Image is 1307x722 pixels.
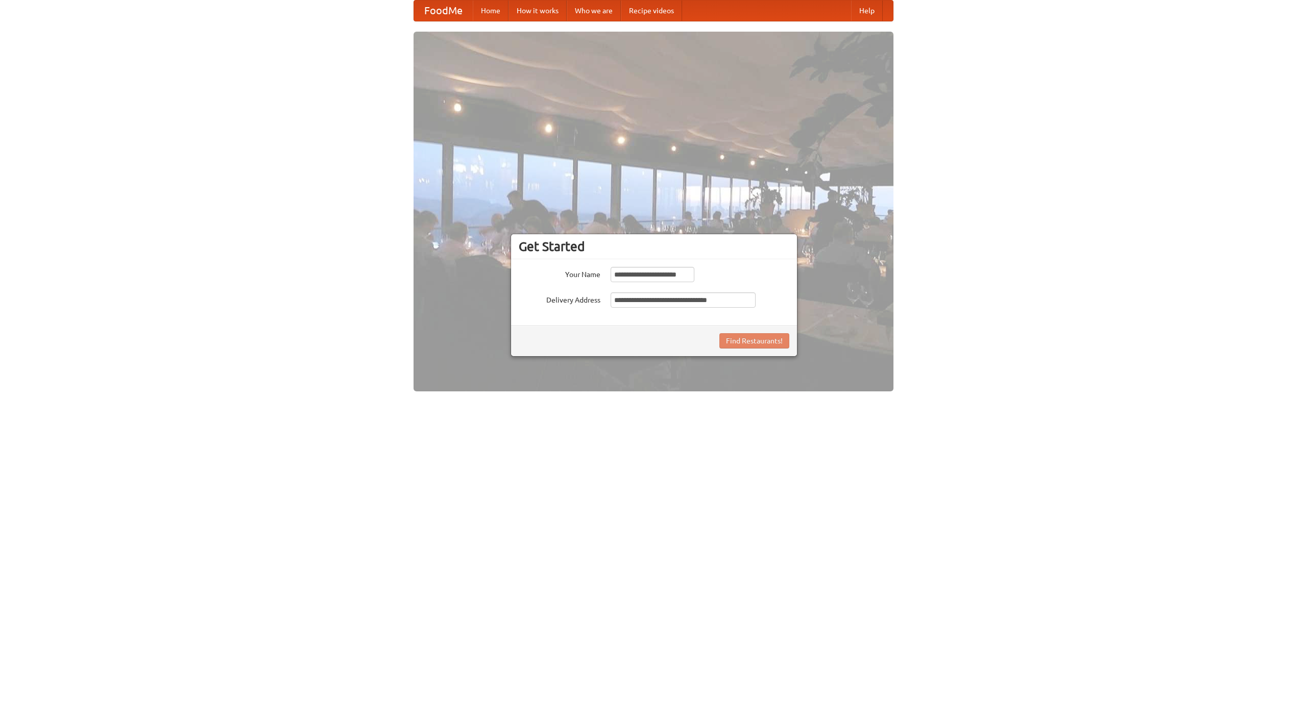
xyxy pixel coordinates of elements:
a: Who we are [567,1,621,21]
a: How it works [509,1,567,21]
a: Help [851,1,883,21]
button: Find Restaurants! [719,333,789,348]
label: Your Name [519,267,600,280]
label: Delivery Address [519,292,600,305]
h3: Get Started [519,239,789,254]
a: Home [473,1,509,21]
a: FoodMe [414,1,473,21]
a: Recipe videos [621,1,682,21]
